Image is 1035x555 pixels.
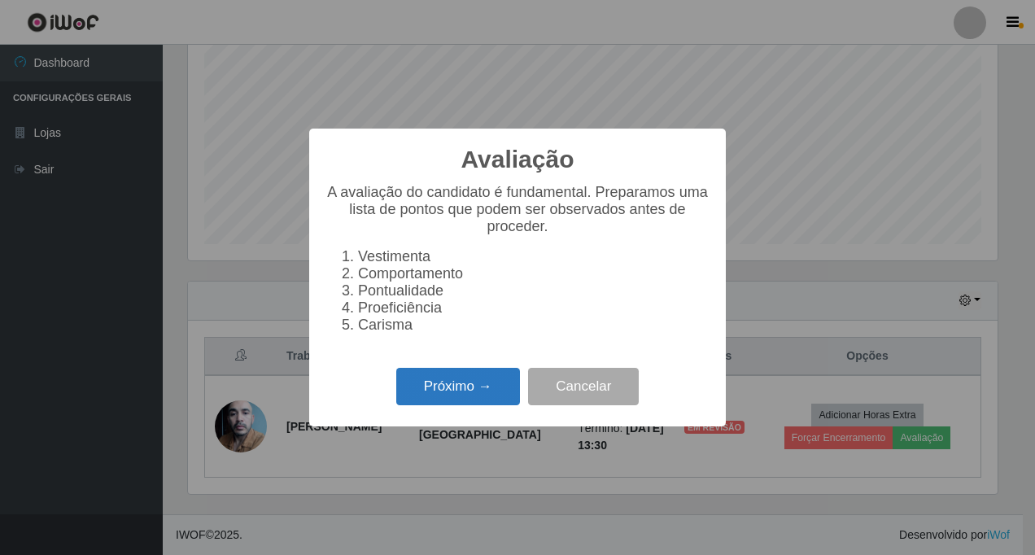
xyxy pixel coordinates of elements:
[325,184,710,235] p: A avaliação do candidato é fundamental. Preparamos uma lista de pontos que podem ser observados a...
[358,299,710,317] li: Proeficiência
[461,145,574,174] h2: Avaliação
[358,248,710,265] li: Vestimenta
[358,265,710,282] li: Comportamento
[528,368,639,406] button: Cancelar
[396,368,520,406] button: Próximo →
[358,282,710,299] li: Pontualidade
[358,317,710,334] li: Carisma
